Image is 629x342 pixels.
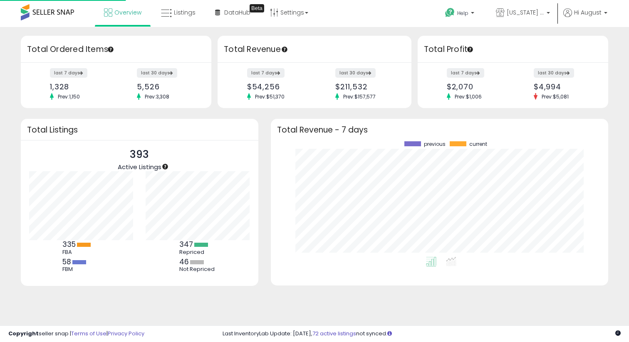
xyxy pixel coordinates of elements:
div: Tooltip anchor [161,163,169,170]
div: $211,532 [335,82,396,91]
span: current [469,141,487,147]
span: DataHub [224,8,250,17]
a: Privacy Policy [108,330,144,337]
span: Prev: $1,006 [451,93,486,100]
label: last 7 days [50,68,87,78]
span: Overview [114,8,141,17]
div: Repriced [179,249,217,256]
h3: Total Profit [424,44,602,55]
a: Terms of Use [71,330,106,337]
div: seller snap | | [8,330,144,338]
span: previous [424,141,446,147]
i: Get Help [445,7,455,18]
a: Hi August [563,8,607,27]
div: FBM [62,266,100,273]
a: 72 active listings [312,330,356,337]
h3: Total Ordered Items [27,44,205,55]
div: Not Repriced [179,266,217,273]
label: last 7 days [247,68,285,78]
h3: Total Listings [27,127,252,133]
div: Tooltip anchor [281,46,288,53]
div: $2,070 [447,82,507,91]
span: Prev: $51,370 [251,93,289,100]
div: Tooltip anchor [466,46,474,53]
b: 347 [179,239,193,249]
b: 335 [62,239,76,249]
p: 393 [118,147,161,162]
label: last 30 days [534,68,574,78]
span: Prev: 1,150 [54,93,84,100]
span: Help [457,10,468,17]
div: Tooltip anchor [107,46,114,53]
span: Hi August [574,8,602,17]
span: Prev: 3,308 [141,93,173,100]
span: Prev: $157,577 [339,93,380,100]
label: last 7 days [447,68,484,78]
h3: Total Revenue - 7 days [277,127,602,133]
div: FBA [62,249,100,256]
b: 46 [179,257,189,267]
div: 5,526 [137,82,197,91]
label: last 30 days [137,68,177,78]
span: Listings [174,8,196,17]
strong: Copyright [8,330,39,337]
i: Click here to read more about un-synced listings. [387,331,392,336]
h3: Total Revenue [224,44,405,55]
div: Last InventoryLab Update: [DATE], not synced. [223,330,621,338]
div: 1,328 [50,82,110,91]
div: $4,994 [534,82,594,91]
span: Prev: $5,081 [537,93,573,100]
b: 58 [62,257,71,267]
span: Active Listings [118,162,161,171]
a: Help [438,1,483,27]
div: $54,256 [247,82,308,91]
span: [US_STATE] Family Distribution [507,8,544,17]
label: last 30 days [335,68,376,78]
div: Tooltip anchor [250,4,264,12]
